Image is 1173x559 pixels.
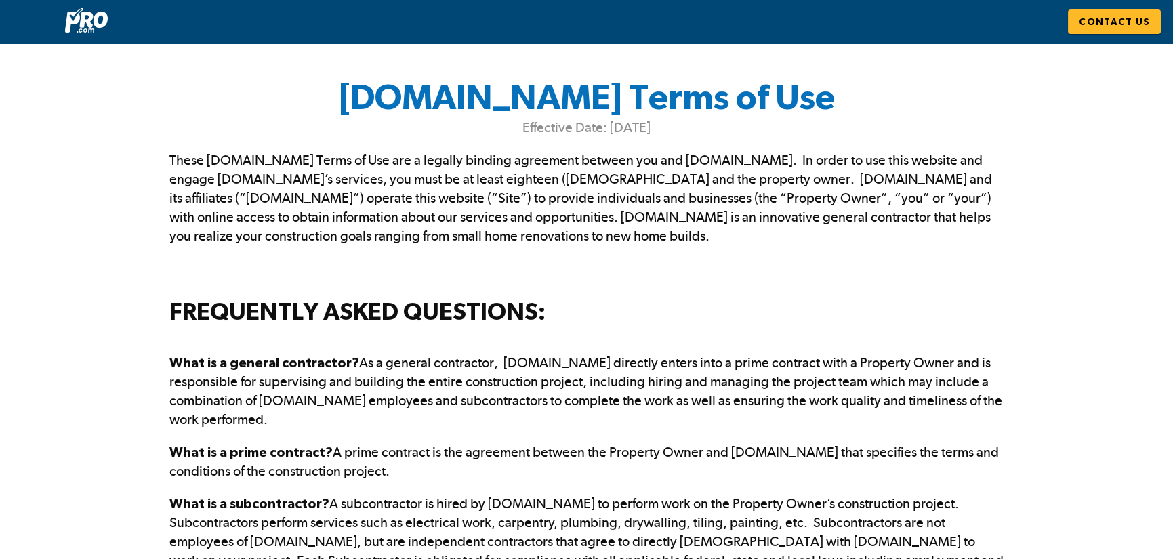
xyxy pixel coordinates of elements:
[169,76,1004,118] h1: [DOMAIN_NAME] Terms of Use
[1068,9,1161,35] a: Contact Us
[65,8,108,33] img: Pro.com logo
[169,353,1004,429] p: As a general contractor, [DOMAIN_NAME] directly enters into a prime contract with a Property Owne...
[169,354,359,371] strong: What is a general contractor?
[169,297,546,325] strong: FREQUENTLY ASKED QUESTIONS:
[169,495,329,512] strong: What is a subcontractor?
[169,118,1004,137] p: Effective Date: [DATE]
[169,442,1004,480] p: A prime contract is the agreement between the Property Owner and [DOMAIN_NAME] that specifies the...
[169,150,1004,245] p: These [DOMAIN_NAME] Terms of Use are a legally binding agreement between you and [DOMAIN_NAME]. I...
[169,444,333,460] strong: What is a prime contract?
[1079,14,1150,30] span: Contact Us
